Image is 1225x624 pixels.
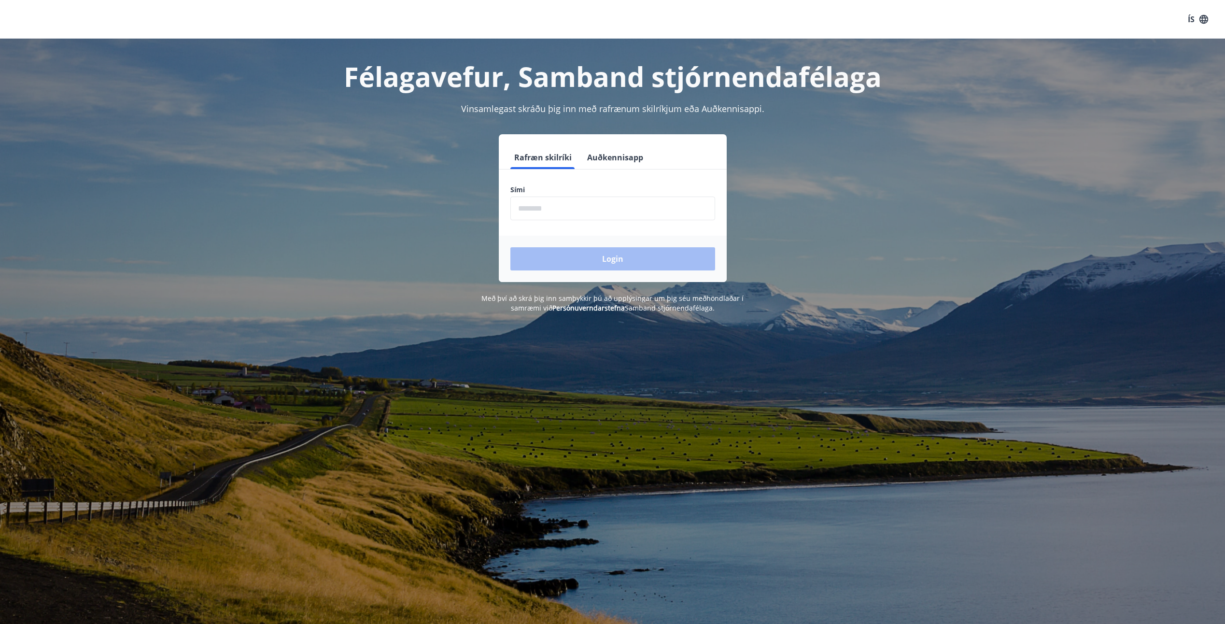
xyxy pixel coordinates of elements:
h1: Félagavefur, Samband stjórnendafélaga [277,58,949,95]
a: Persónuverndarstefna [552,303,625,312]
span: Með því að skrá þig inn samþykkir þú að upplýsingar um þig séu meðhöndlaðar í samræmi við Samband... [481,294,744,312]
label: Sími [510,185,715,195]
span: Vinsamlegast skráðu þig inn með rafrænum skilríkjum eða Auðkennisappi. [461,103,764,114]
button: Rafræn skilríki [510,146,576,169]
button: ÍS [1183,11,1213,28]
button: Auðkennisapp [583,146,647,169]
